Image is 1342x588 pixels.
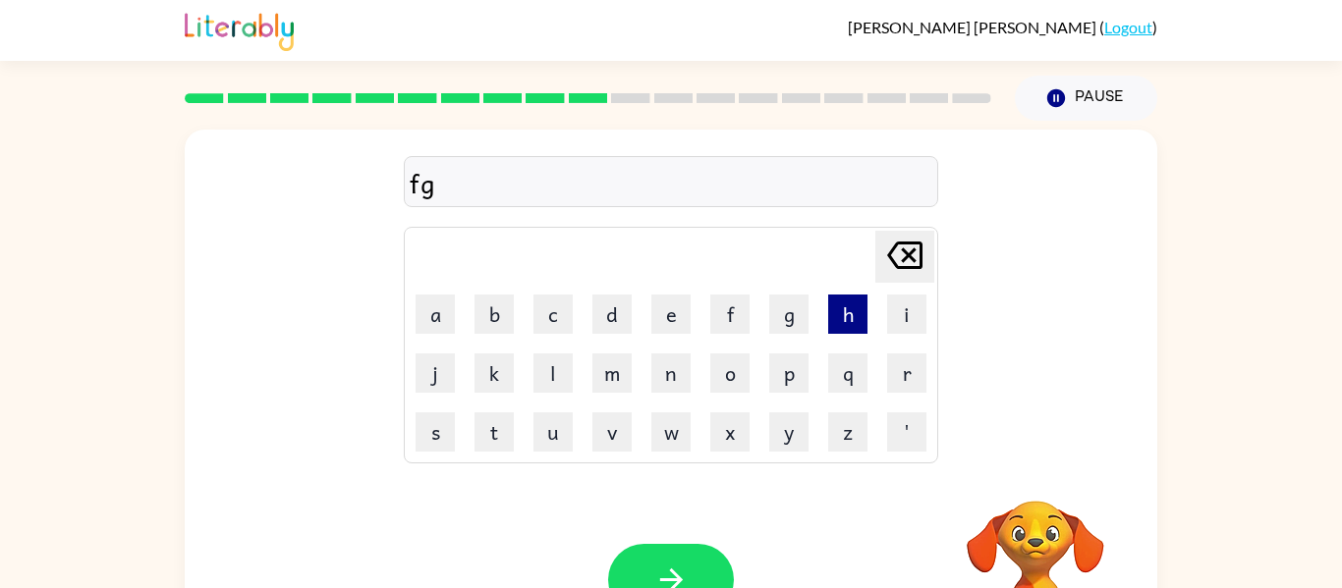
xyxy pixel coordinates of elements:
button: p [769,353,809,393]
a: Logout [1104,18,1152,36]
button: j [416,353,455,393]
button: m [592,353,632,393]
button: v [592,412,632,452]
button: s [416,412,455,452]
button: x [710,412,750,452]
button: c [533,294,573,334]
button: o [710,353,750,393]
button: i [887,294,926,334]
button: n [651,353,691,393]
button: ' [887,412,926,452]
button: y [769,412,809,452]
span: [PERSON_NAME] [PERSON_NAME] [848,18,1099,36]
button: z [828,412,867,452]
button: h [828,294,867,334]
button: l [533,353,573,393]
button: f [710,294,750,334]
button: Pause [1015,76,1157,121]
button: w [651,412,691,452]
button: e [651,294,691,334]
button: k [475,353,514,393]
button: b [475,294,514,334]
button: d [592,294,632,334]
button: g [769,294,809,334]
div: ( ) [848,18,1157,36]
div: fg [410,162,932,203]
button: a [416,294,455,334]
button: u [533,412,573,452]
button: r [887,353,926,393]
img: Literably [185,8,294,51]
button: q [828,353,867,393]
button: t [475,412,514,452]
